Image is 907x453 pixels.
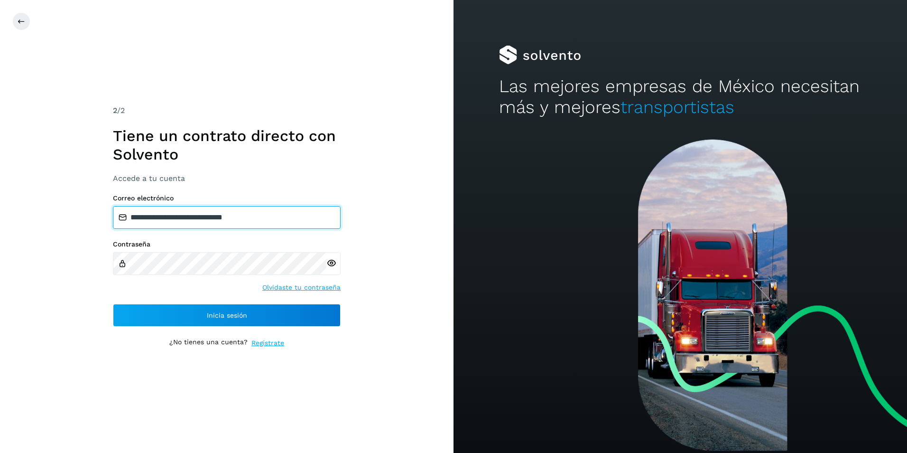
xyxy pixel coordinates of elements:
p: ¿No tienes una cuenta? [169,338,248,348]
h1: Tiene un contrato directo con Solvento [113,127,341,163]
a: Olvidaste tu contraseña [262,283,341,293]
label: Contraseña [113,240,341,248]
span: 2 [113,106,117,115]
a: Regístrate [251,338,284,348]
button: Inicia sesión [113,304,341,327]
h2: Las mejores empresas de México necesitan más y mejores [499,76,862,118]
h3: Accede a tu cuenta [113,174,341,183]
span: transportistas [620,97,734,117]
span: Inicia sesión [207,312,247,319]
div: /2 [113,105,341,116]
label: Correo electrónico [113,194,341,202]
